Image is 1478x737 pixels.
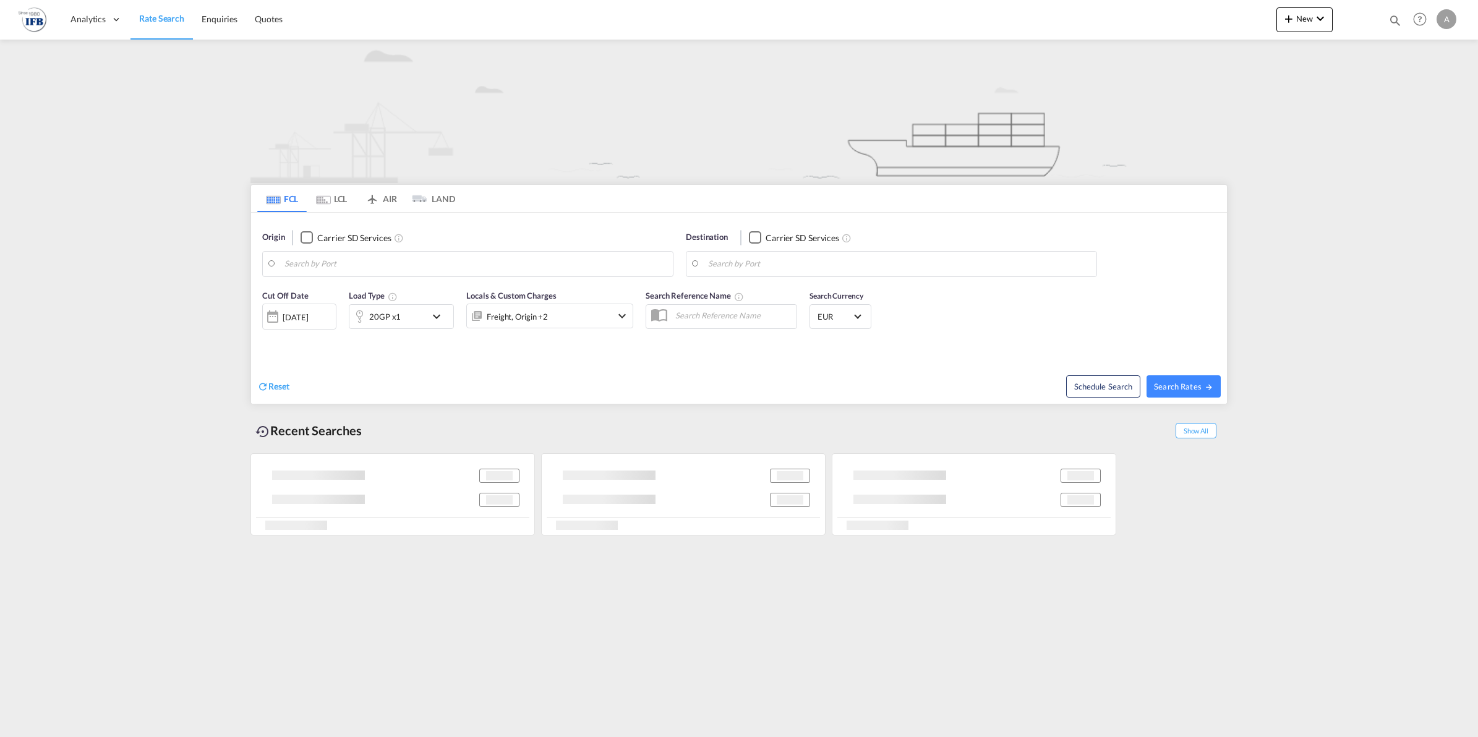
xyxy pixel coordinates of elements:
md-tab-item: AIR [356,185,406,212]
md-icon: icon-arrow-right [1205,383,1213,391]
span: Search Rates [1154,381,1213,391]
span: Origin [262,231,284,244]
div: Origin Checkbox No InkUnchecked: Search for CY (Container Yard) services for all selected carrier... [251,213,1227,404]
span: Search Reference Name [646,291,744,300]
input: Search by Port [284,255,667,273]
md-tab-item: LCL [307,185,356,212]
div: Recent Searches [250,417,367,445]
md-icon: icon-chevron-down [1313,11,1328,26]
md-icon: icon-chevron-down [615,309,630,323]
span: Help [1409,9,1430,30]
md-icon: Unchecked: Search for CY (Container Yard) services for all selected carriers.Checked : Search for... [394,233,404,243]
md-icon: Your search will be saved by the below given name [734,292,744,302]
button: Search Ratesicon-arrow-right [1147,375,1221,398]
span: EUR [818,311,852,322]
span: Cut Off Date [262,291,309,300]
span: Enquiries [202,14,237,24]
md-datepicker: Select [262,328,271,345]
button: Note: By default Schedule search will only considerorigin ports, destination ports and cut off da... [1066,375,1140,398]
div: 20GP x1icon-chevron-down [349,304,454,329]
md-pagination-wrapper: Use the left and right arrow keys to navigate between tabs [257,185,455,212]
div: Carrier SD Services [766,232,839,244]
md-icon: icon-refresh [257,381,268,392]
md-icon: Unchecked: Search for CY (Container Yard) services for all selected carriers.Checked : Search for... [842,233,852,243]
md-tab-item: FCL [257,185,307,212]
md-icon: Select multiple loads to view rates [388,292,398,302]
div: icon-refreshReset [257,380,289,394]
span: Destination [686,231,728,244]
div: Help [1409,9,1437,31]
md-tab-item: LAND [406,185,455,212]
input: Search Reference Name [669,306,797,325]
div: Carrier SD Services [317,232,391,244]
div: A [1437,9,1456,29]
div: Freight Origin Destination Dock Stuffing [487,308,548,325]
span: New [1281,14,1328,23]
md-icon: icon-magnify [1388,14,1402,27]
span: Show All [1176,423,1216,438]
md-icon: icon-airplane [365,192,380,201]
span: Analytics [70,13,106,25]
md-select: Select Currency: € EUREuro [816,307,865,325]
div: 20GP x1 [369,308,401,325]
div: [DATE] [262,304,336,330]
button: icon-plus 400-fgNewicon-chevron-down [1276,7,1333,32]
span: Reset [268,381,289,391]
input: Search by Port [708,255,1090,273]
div: [DATE] [283,312,308,323]
md-checkbox: Checkbox No Ink [749,231,839,244]
md-icon: icon-chevron-down [429,309,450,324]
span: Quotes [255,14,282,24]
md-icon: icon-backup-restore [255,424,270,439]
md-checkbox: Checkbox No Ink [301,231,391,244]
span: Locals & Custom Charges [466,291,557,300]
md-icon: icon-plus 400-fg [1281,11,1296,26]
img: de31bbe0256b11eebba44b54815f083d.png [19,6,46,33]
div: Freight Origin Destination Dock Stuffingicon-chevron-down [466,304,633,328]
span: Search Currency [809,291,863,300]
div: icon-magnify [1388,14,1402,32]
span: Load Type [349,291,398,300]
span: Rate Search [139,13,184,23]
img: new-FCL.png [250,40,1228,183]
